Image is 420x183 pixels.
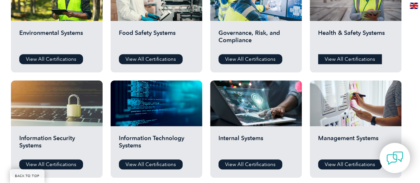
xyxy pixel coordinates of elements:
h2: Health & Safety Systems [318,29,393,49]
a: View All Certifications [19,159,83,169]
a: View All Certifications [218,54,282,64]
a: View All Certifications [318,54,382,64]
a: View All Certifications [19,54,83,64]
h2: Environmental Systems [19,29,94,49]
h2: Management Systems [318,135,393,154]
h2: Information Security Systems [19,135,94,154]
a: BACK TO TOP [10,169,44,183]
h2: Internal Systems [218,135,294,154]
h2: Information Technology Systems [119,135,194,154]
h2: Governance, Risk, and Compliance [218,29,294,49]
h2: Food Safety Systems [119,29,194,49]
img: en [410,3,418,9]
a: View All Certifications [318,159,382,169]
a: View All Certifications [119,54,183,64]
img: contact-chat.png [386,150,403,166]
a: View All Certifications [119,159,183,169]
a: View All Certifications [218,159,282,169]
